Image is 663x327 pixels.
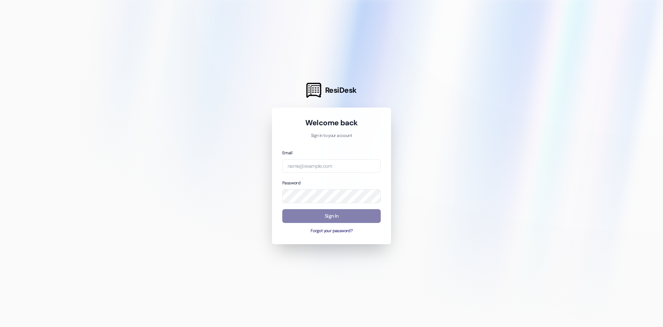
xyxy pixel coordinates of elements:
p: Sign in to your account [282,133,381,139]
button: Sign In [282,209,381,223]
label: Password [282,180,300,186]
input: name@example.com [282,159,381,173]
h1: Welcome back [282,118,381,128]
span: ResiDesk [325,85,357,95]
img: ResiDesk Logo [306,83,321,98]
button: Forgot your password? [282,228,381,234]
label: Email [282,150,292,156]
